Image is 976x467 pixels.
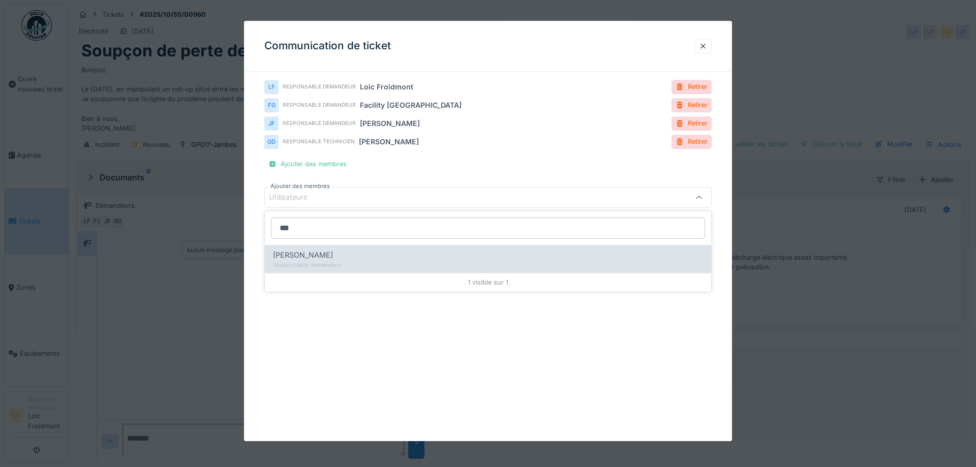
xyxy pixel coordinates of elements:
[360,100,462,111] div: Facility [GEOGRAPHIC_DATA]
[265,273,711,291] div: 1 visible sur 1
[360,82,413,92] div: Loic Froidmont
[264,157,351,171] div: Ajouter des membres
[269,192,322,203] div: Utilisateurs
[264,80,279,94] div: LF
[672,117,712,131] div: Retirer
[360,118,420,129] div: [PERSON_NAME]
[283,83,356,91] div: Responsable demandeur
[273,261,703,269] div: Responsable demandeur
[672,99,712,112] div: Retirer
[283,102,356,109] div: Responsable demandeur
[672,135,712,149] div: Retirer
[264,98,279,112] div: FG
[273,250,333,261] span: [PERSON_NAME]
[283,138,355,146] div: Responsable technicien
[672,80,712,94] div: Retirer
[264,135,279,149] div: GD
[264,40,391,52] h3: Communication de ticket
[264,116,279,131] div: JF
[268,182,332,191] label: Ajouter des membres
[283,120,356,128] div: Responsable demandeur
[359,137,419,147] div: [PERSON_NAME]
